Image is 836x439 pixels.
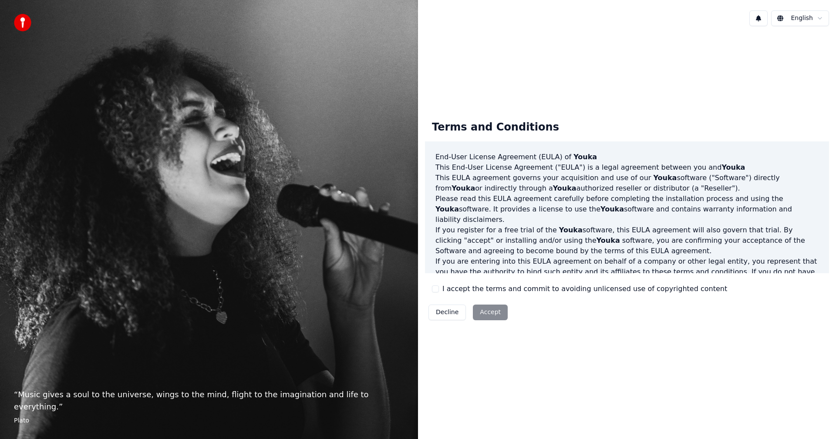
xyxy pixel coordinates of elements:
[14,14,31,31] img: youka
[435,205,459,213] span: Youka
[653,174,677,182] span: Youka
[425,114,566,141] div: Terms and Conditions
[435,162,819,173] p: This End-User License Agreement ("EULA") is a legal agreement between you and
[721,163,745,171] span: Youka
[435,225,819,256] p: If you register for a free trial of the software, this EULA agreement will also govern that trial...
[597,236,620,245] span: Youka
[435,256,819,298] p: If you are entering into this EULA agreement on behalf of a company or other legal entity, you re...
[553,184,576,192] span: Youka
[452,184,475,192] span: Youka
[435,173,819,194] p: This EULA agreement governs your acquisition and use of our software ("Software") directly from o...
[14,416,404,425] footer: Plato
[428,305,466,320] button: Decline
[442,284,727,294] label: I accept the terms and commit to avoiding unlicensed use of copyrighted content
[435,194,819,225] p: Please read this EULA agreement carefully before completing the installation process and using th...
[573,153,597,161] span: Youka
[435,152,819,162] h3: End-User License Agreement (EULA) of
[14,389,404,413] p: “ Music gives a soul to the universe, wings to the mind, flight to the imagination and life to ev...
[600,205,624,213] span: Youka
[559,226,583,234] span: Youka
